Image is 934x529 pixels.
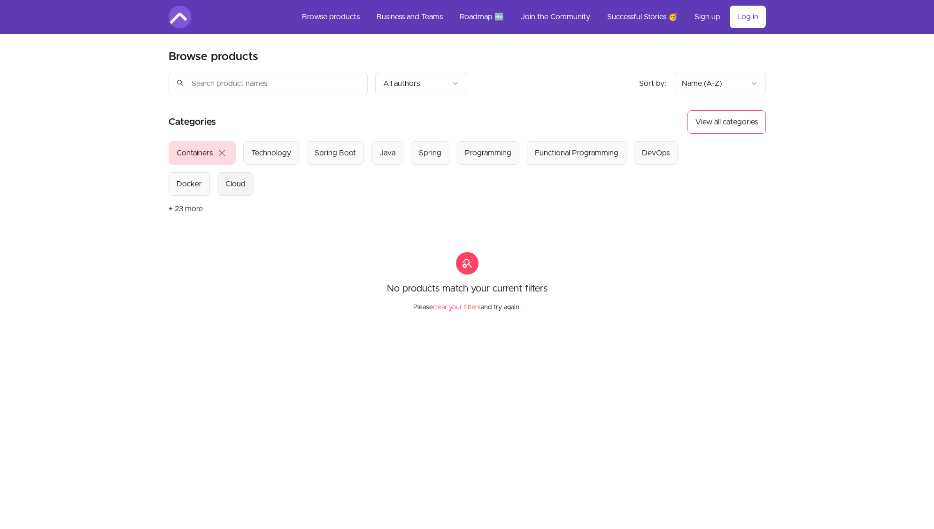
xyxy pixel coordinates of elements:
div: Technology [251,147,291,159]
div: Docker [177,178,202,190]
span: close [216,147,228,159]
div: DevOps [642,147,670,159]
button: clear your filters [433,303,481,312]
p: No products match your current filters [387,282,548,295]
div: Containers [177,147,213,159]
a: Join the Community [513,6,598,28]
a: Roadmap 🆕 [452,6,511,28]
a: Successful Stories 🥳 [600,6,685,28]
a: Business and Teams [369,6,450,28]
h2: Categories [169,110,216,134]
button: Filter by author [375,72,467,95]
div: Java [379,147,395,159]
span: search [176,77,185,90]
a: Browse products [294,6,367,28]
nav: Main [294,6,766,28]
div: Programming [465,147,511,159]
input: Search product names [169,72,368,95]
span: search_off [456,252,479,275]
button: View all categories [687,110,766,134]
span: Sort by: [639,80,666,87]
button: + 23 more [169,196,203,222]
img: Amigoscode logo [169,6,191,28]
p: Please and try again. [413,295,521,312]
div: Spring Boot [315,147,356,159]
div: Cloud [225,178,246,190]
a: Log in [730,6,766,28]
div: Spring [419,147,441,159]
h2: Browse products [169,49,258,64]
div: Functional Programming [535,147,618,159]
a: Sign up [687,6,728,28]
button: Product sort options [674,72,766,95]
